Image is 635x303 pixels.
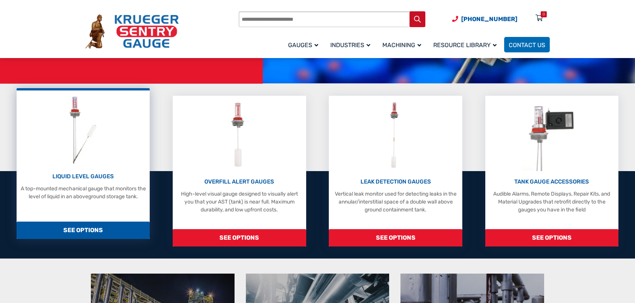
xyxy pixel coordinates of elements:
[223,99,256,171] img: Overfill Alert Gauges
[173,96,306,246] a: Overfill Alert Gauges OVERFILL ALERT GAUGES High-level visual gauge designed to visually alert yo...
[489,178,615,186] p: TANK GAUGE ACCESSORIES
[20,185,146,200] p: A top-mounted mechanical gauge that monitors the level of liquid in an aboveground storage tank.
[284,36,326,54] a: Gauges
[543,11,545,17] div: 0
[429,36,504,54] a: Resource Library
[326,36,378,54] a: Industries
[173,229,306,246] span: SEE OPTIONS
[489,190,615,214] p: Audible Alarms, Remote Displays, Repair Kits, and Material Upgrades that retrofit directly to the...
[176,178,302,186] p: OVERFILL ALERT GAUGES
[509,41,545,49] span: Contact Us
[85,14,179,49] img: Krueger Sentry Gauge
[330,41,370,49] span: Industries
[504,37,550,52] a: Contact Us
[17,222,150,239] span: SEE OPTIONS
[521,99,582,171] img: Tank Gauge Accessories
[17,88,150,239] a: Liquid Level Gauges LIQUID LEVEL GAUGES A top-mounted mechanical gauge that monitors the level of...
[382,41,421,49] span: Machining
[329,229,462,246] span: SEE OPTIONS
[452,14,517,24] a: Phone Number (920) 434-8860
[378,36,429,54] a: Machining
[485,96,619,246] a: Tank Gauge Accessories TANK GAUGE ACCESSORIES Audible Alarms, Remote Displays, Repair Kits, and M...
[433,41,497,49] span: Resource Library
[333,190,459,214] p: Vertical leak monitor used for detecting leaks in the annular/interstitial space of a double wall...
[333,178,459,186] p: LEAK DETECTION GAUGES
[288,41,318,49] span: Gauges
[381,99,411,171] img: Leak Detection Gauges
[20,172,146,181] p: LIQUID LEVEL GAUGES
[63,94,103,166] img: Liquid Level Gauges
[485,229,619,246] span: SEE OPTIONS
[176,190,302,214] p: High-level visual gauge designed to visually alert you that your AST (tank) is near full. Maximum...
[329,96,462,246] a: Leak Detection Gauges LEAK DETECTION GAUGES Vertical leak monitor used for detecting leaks in the...
[461,15,517,23] span: [PHONE_NUMBER]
